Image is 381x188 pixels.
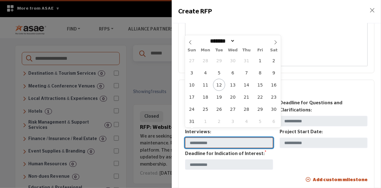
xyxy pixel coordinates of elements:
span: August 17, 2025 [186,91,198,103]
span: August 4, 2025 [199,67,211,79]
span: August 22, 2025 [254,91,266,103]
span: Thu [240,48,253,52]
span: August 11, 2025 [199,79,211,91]
span: August 1, 2025 [254,54,266,67]
span: Add custom milestone [313,177,368,182]
span: Wed [226,48,240,52]
span: August 25, 2025 [199,103,211,115]
span: August 29, 2025 [254,103,266,115]
span: September 4, 2025 [240,115,253,127]
span: August 3, 2025 [186,67,198,79]
span: August 24, 2025 [186,103,198,115]
span: July 28, 2025 [199,54,211,67]
span: Sun [185,48,199,52]
span: August 21, 2025 [240,91,253,103]
span: August 31, 2025 [186,115,198,127]
span: August 27, 2025 [227,103,239,115]
span: August 26, 2025 [213,103,225,115]
span: Tue [212,48,226,52]
span: August 8, 2025 [254,67,266,79]
span: August 15, 2025 [254,79,266,91]
span: August 16, 2025 [268,79,280,91]
span: September 5, 2025 [254,115,266,127]
span: August 9, 2025 [268,67,280,79]
span: Sat [267,48,281,52]
span: July 27, 2025 [186,54,198,67]
select: Month [208,38,235,44]
span: August 20, 2025 [227,91,239,103]
label: Interviews: [185,129,211,136]
span: August 14, 2025 [240,79,253,91]
span: August 10, 2025 [186,79,198,91]
span: Fri [253,48,267,52]
button: Close [368,6,377,15]
label: Project Start Date: [280,129,323,136]
span: August 5, 2025 [213,67,225,79]
span: August 30, 2025 [268,103,280,115]
span: August 18, 2025 [199,91,211,103]
h4: Create RFP [178,7,212,16]
label: Deadline for Questions and Clarifications: [280,100,368,114]
span: July 30, 2025 [227,54,239,67]
span: August 12, 2025 [213,79,225,91]
span: September 2, 2025 [213,115,225,127]
span: Mon [199,48,212,52]
span: September 6, 2025 [268,115,280,127]
span: July 31, 2025 [240,54,253,67]
span: August 23, 2025 [268,91,280,103]
input: Year [235,38,258,44]
span: August 6, 2025 [227,67,239,79]
span: September 1, 2025 [199,115,211,127]
span: September 3, 2025 [227,115,239,127]
span: August 28, 2025 [240,103,253,115]
label: Deadline for Indication of Interest: [185,150,266,157]
span: August 19, 2025 [213,91,225,103]
span: August 13, 2025 [227,79,239,91]
span: August 7, 2025 [240,67,253,79]
span: July 29, 2025 [213,54,225,67]
span: August 2, 2025 [268,54,280,67]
